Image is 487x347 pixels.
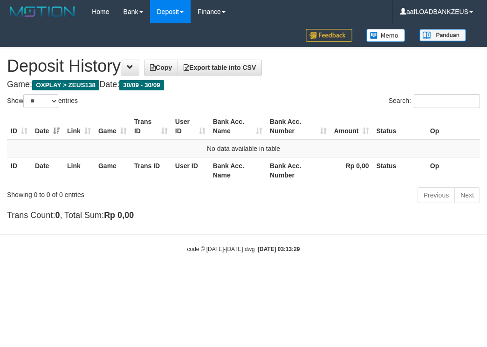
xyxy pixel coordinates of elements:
[389,94,480,108] label: Search:
[209,113,266,140] th: Bank Acc. Name: activate to sort column ascending
[31,157,63,184] th: Date
[150,64,172,71] span: Copy
[418,187,455,203] a: Previous
[55,211,60,220] strong: 0
[366,29,405,42] img: Button%20Memo.svg
[414,94,480,108] input: Search:
[419,29,466,41] img: panduan.png
[63,113,95,140] th: Link: activate to sort column ascending
[95,113,130,140] th: Game: activate to sort column ascending
[426,113,480,140] th: Op
[258,246,300,252] strong: [DATE] 03:13:29
[144,60,178,75] a: Copy
[373,157,426,184] th: Status
[171,157,209,184] th: User ID
[119,80,164,90] span: 30/09 - 30/09
[178,60,262,75] a: Export table into CSV
[7,211,480,220] h4: Trans Count: , Total Sum:
[63,157,95,184] th: Link
[95,157,130,184] th: Game
[7,5,78,19] img: MOTION_logo.png
[187,246,300,252] small: code © [DATE]-[DATE] dwg |
[7,140,480,157] td: No data available in table
[7,157,31,184] th: ID
[266,113,330,140] th: Bank Acc. Number: activate to sort column ascending
[454,187,480,203] a: Next
[346,162,369,170] strong: Rp 0,00
[373,113,426,140] th: Status
[7,186,196,199] div: Showing 0 to 0 of 0 entries
[306,29,352,42] img: Feedback.jpg
[171,113,209,140] th: User ID: activate to sort column ascending
[7,113,31,140] th: ID: activate to sort column ascending
[209,157,266,184] th: Bank Acc. Name
[130,157,171,184] th: Trans ID
[7,94,78,108] label: Show entries
[7,57,480,75] h1: Deposit History
[184,64,256,71] span: Export table into CSV
[130,113,171,140] th: Trans ID: activate to sort column ascending
[266,157,330,184] th: Bank Acc. Number
[32,80,99,90] span: OXPLAY > ZEUS138
[23,94,58,108] select: Showentries
[31,113,63,140] th: Date: activate to sort column ascending
[330,113,373,140] th: Amount: activate to sort column ascending
[7,80,480,89] h4: Game: Date:
[104,211,134,220] strong: Rp 0,00
[426,157,480,184] th: Op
